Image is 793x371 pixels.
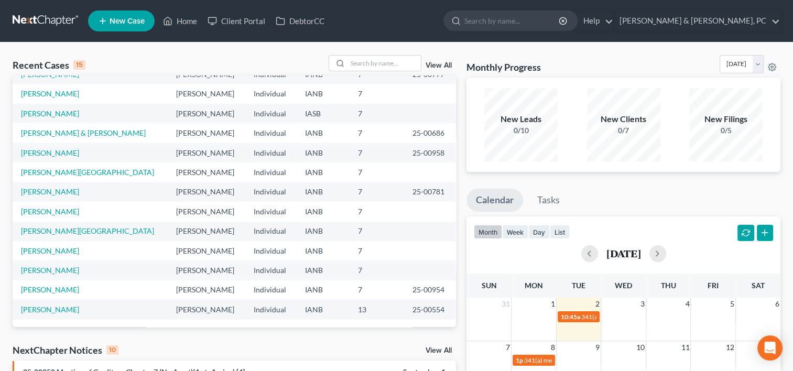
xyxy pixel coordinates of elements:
td: IANB [297,84,350,104]
td: IANB [297,280,350,300]
button: list [550,225,570,239]
span: 341(a) meeting for [PERSON_NAME] [524,356,625,364]
span: 7 [505,341,511,354]
div: New Leads [484,113,558,125]
a: Client Portal [202,12,270,30]
td: 7 [350,280,404,300]
a: [PERSON_NAME] [21,285,79,294]
span: 9 [594,341,601,354]
td: 25-00686 [404,123,456,143]
span: Sun [482,281,497,290]
a: Tasks [528,189,569,212]
td: [PERSON_NAME] [168,182,245,202]
td: [PERSON_NAME] [168,84,245,104]
div: New Clients [587,113,660,125]
input: Search by name... [347,56,421,71]
td: IANB [297,162,350,182]
span: 1p [516,356,523,364]
span: 10:45a [561,313,580,321]
span: New Case [110,17,145,25]
td: Individual [245,182,296,202]
button: month [474,225,502,239]
td: Individual [245,162,296,182]
span: Sat [752,281,765,290]
a: [PERSON_NAME][GEOGRAPHIC_DATA] [21,168,154,177]
td: 25-00554 [404,300,456,319]
td: 7 [350,182,404,202]
span: 12 [725,341,735,354]
a: [PERSON_NAME][GEOGRAPHIC_DATA] [21,226,154,235]
td: 7 [350,104,404,123]
td: Individual [245,241,296,260]
div: New Filings [689,113,763,125]
td: 7 [350,241,404,260]
a: [PERSON_NAME] [21,266,79,275]
a: View All [426,347,452,354]
input: Search by name... [464,11,560,30]
a: [PERSON_NAME] [21,246,79,255]
td: Individual [245,202,296,221]
td: IANB [297,300,350,319]
span: 11 [680,341,690,354]
div: NextChapter Notices [13,344,118,356]
td: Individual [245,300,296,319]
span: 2 [594,298,601,310]
button: day [528,225,550,239]
span: 1 [550,298,556,310]
div: 10 [106,345,118,355]
div: 0/5 [689,125,763,136]
div: 0/7 [587,125,660,136]
td: IANB [297,222,350,241]
a: [PERSON_NAME] [21,89,79,98]
td: 13 [350,300,404,319]
a: Calendar [466,189,523,212]
td: IANB [297,241,350,260]
td: 7 [350,260,404,280]
td: IASB [297,104,350,123]
a: View All [426,62,452,69]
td: [PERSON_NAME] [168,202,245,221]
span: 341(a) meeting for [PERSON_NAME] [581,313,682,321]
td: Individual [245,222,296,241]
td: IANB [297,260,350,280]
span: 4 [684,298,690,310]
td: 7 [350,143,404,162]
td: IANB [297,123,350,143]
a: [PERSON_NAME] & [PERSON_NAME], PC [614,12,780,30]
span: 10 [635,341,646,354]
td: 7 [350,222,404,241]
td: [PERSON_NAME] [168,260,245,280]
a: Help [578,12,613,30]
a: DebtorCC [270,12,330,30]
td: [PERSON_NAME] [168,143,245,162]
td: [PERSON_NAME] [168,300,245,319]
div: Recent Cases [13,59,85,71]
td: [PERSON_NAME] [168,241,245,260]
td: Individual [245,104,296,123]
div: 0/10 [484,125,558,136]
td: Individual [245,84,296,104]
span: Mon [525,281,543,290]
td: 7 [350,162,404,182]
button: week [502,225,528,239]
span: Wed [615,281,632,290]
span: Fri [708,281,719,290]
td: 25-00954 [404,280,456,300]
a: [PERSON_NAME] [21,70,79,79]
div: 15 [73,60,85,70]
td: [PERSON_NAME] [168,280,245,300]
td: 7 [350,202,404,221]
td: IANB [297,182,350,202]
td: [PERSON_NAME] [168,123,245,143]
td: [PERSON_NAME] [168,104,245,123]
span: Thu [661,281,676,290]
a: [PERSON_NAME] [21,305,79,314]
div: Open Intercom Messenger [757,335,783,361]
h2: [DATE] [606,248,641,259]
td: IANB [297,143,350,162]
td: 25-00781 [404,182,456,202]
span: 31 [501,298,511,310]
span: 6 [774,298,780,310]
a: Home [158,12,202,30]
td: Individual [245,280,296,300]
